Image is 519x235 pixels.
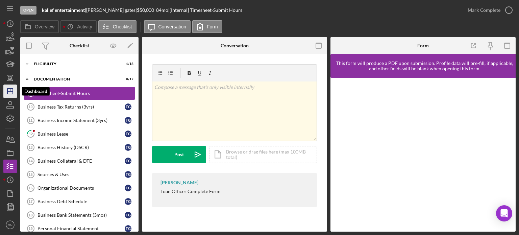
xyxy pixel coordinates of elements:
div: Checklist [70,43,89,48]
div: Post [174,146,184,163]
div: Open Intercom Messenger [496,205,512,221]
div: t g [125,225,131,232]
div: 1 / 18 [121,62,133,66]
b: kalief entertainment [42,7,85,13]
iframe: Lenderfit form [337,85,510,225]
div: Conversation [221,43,249,48]
div: Timesheet-Submit Hours [38,91,135,96]
a: 18Business Bank Statements (3mos)tg [24,208,135,222]
tspan: 13 [28,145,32,149]
div: Business Debt Schedule [38,199,125,204]
button: Overview [20,20,59,33]
div: Sources & Uses [38,172,125,177]
div: Business Tax Returns (3yrs) [38,104,125,110]
div: [PERSON_NAME] [160,180,198,185]
div: Business History (DSCR) [38,145,125,150]
div: t g [125,144,131,151]
button: Form [192,20,222,33]
div: t g [125,185,131,191]
div: Business Lease [38,131,125,137]
a: 17Business Debt Scheduletg [24,195,135,208]
button: RN [3,218,17,232]
tspan: 10 [28,105,32,109]
div: 0 / 17 [121,77,133,81]
button: Post [152,146,206,163]
span: $50,000 [137,7,154,13]
tspan: 19 [28,227,32,231]
div: This form will produce a PDF upon submission. Profile data will pre-fill, if applicable, and othe... [334,61,516,71]
div: Business Bank Statements (3mos) [38,212,125,218]
a: 12Business Leasetg [24,127,135,141]
div: | [42,7,86,13]
label: Activity [77,24,92,29]
div: Open [20,6,36,15]
label: Form [207,24,218,29]
div: t g [125,198,131,205]
div: Loan Officer Complete Form [160,189,221,194]
div: Eligibility [34,62,117,66]
div: Business Collateral & DTE [38,158,125,164]
tspan: 16 [28,186,32,190]
a: Timesheet-Submit Hours [24,87,135,100]
tspan: 17 [28,199,32,204]
tspan: 18 [28,213,32,217]
div: 84 mo [156,7,168,13]
div: [PERSON_NAME] gates | [86,7,137,13]
label: Checklist [113,24,132,29]
a: 14Business Collateral & DTEtg [24,154,135,168]
div: Documentation [34,77,117,81]
tspan: 14 [28,159,33,163]
button: Checklist [98,20,137,33]
div: t g [125,103,131,110]
tspan: 15 [28,172,32,177]
div: Organizational Documents [38,185,125,191]
label: Conversation [158,24,187,29]
a: 11Business Income Statement (3yrs)tg [24,114,135,127]
a: 13Business History (DSCR)tg [24,141,135,154]
button: Conversation [144,20,191,33]
a: 10Business Tax Returns (3yrs)tg [24,100,135,114]
div: Personal Financial Statement [38,226,125,231]
div: Form [417,43,429,48]
div: t g [125,171,131,178]
text: RN [8,223,13,227]
button: Mark Complete [461,3,516,17]
tspan: 12 [29,132,33,136]
div: Business Income Statement (3yrs) [38,118,125,123]
div: Mark Complete [468,3,500,17]
div: t g [125,158,131,164]
div: | [Internal] Timesheet-Submit Hours [168,7,242,13]
a: 16Organizational Documentstg [24,181,135,195]
div: t g [125,117,131,124]
div: t g [125,212,131,218]
label: Overview [35,24,54,29]
tspan: 11 [28,118,32,122]
button: Activity [60,20,96,33]
div: t g [125,131,131,137]
a: 15Sources & Usestg [24,168,135,181]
